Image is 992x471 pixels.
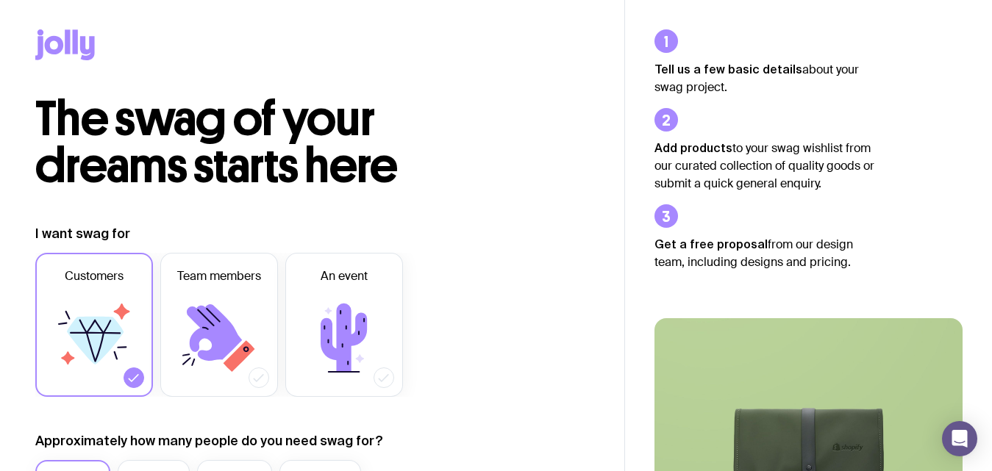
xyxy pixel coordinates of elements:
[654,60,875,96] p: about your swag project.
[654,139,875,193] p: to your swag wishlist from our curated collection of quality goods or submit a quick general enqu...
[654,235,875,271] p: from our design team, including designs and pricing.
[654,141,732,154] strong: Add products
[65,267,124,285] span: Customers
[321,267,368,285] span: An event
[942,421,977,456] div: Open Intercom Messenger
[177,267,261,285] span: Team members
[35,90,398,195] span: The swag of your dreams starts here
[35,432,383,450] label: Approximately how many people do you need swag for?
[35,225,130,242] label: I want swag for
[654,237,768,251] strong: Get a free proposal
[654,62,802,76] strong: Tell us a few basic details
